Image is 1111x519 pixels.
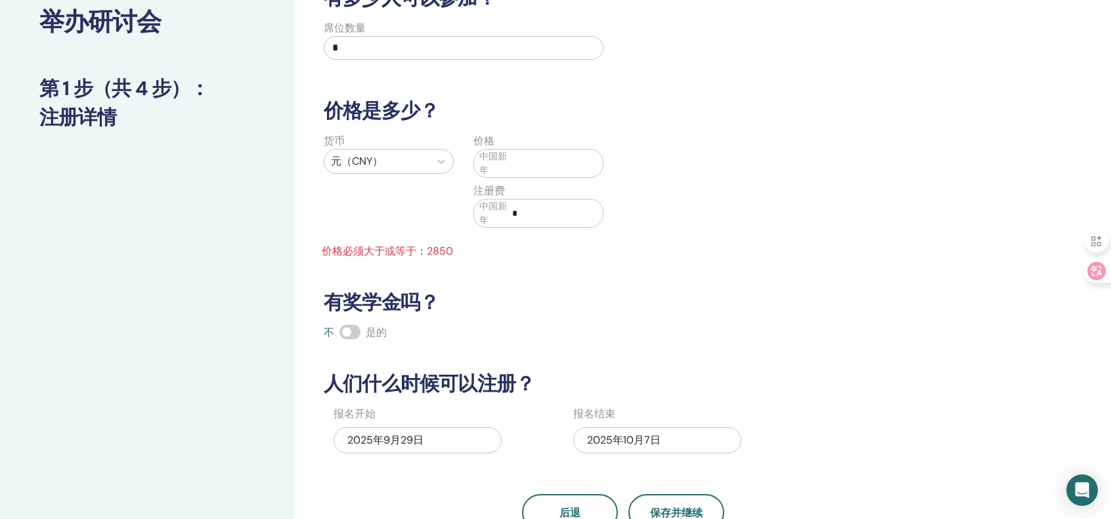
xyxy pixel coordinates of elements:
[587,433,661,447] font: 2025年10月7日
[324,98,439,123] font: 价格是多少？
[322,244,453,258] font: 价格必须大于或等于：2850
[347,433,424,447] font: 2025年9月29日
[473,184,505,197] font: 注册费
[573,407,615,421] font: 报名结束
[473,134,494,148] font: 价格
[324,371,534,396] font: 人们什么时候可以注册？
[324,21,366,35] font: 席位数量
[190,75,209,101] font: ：
[324,325,334,339] font: 不
[324,134,345,148] font: 货币
[39,104,116,130] font: 注册详情
[39,75,190,101] font: 第 1 步（共 4 步）
[479,151,507,175] font: 中国新年
[334,407,376,421] font: 报名开始
[324,289,439,315] font: 有奖学金吗？
[366,325,387,339] font: 是的
[479,201,507,225] font: 中国新年
[1066,474,1098,506] div: 打开 Intercom Messenger
[39,5,161,38] font: 举办研讨会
